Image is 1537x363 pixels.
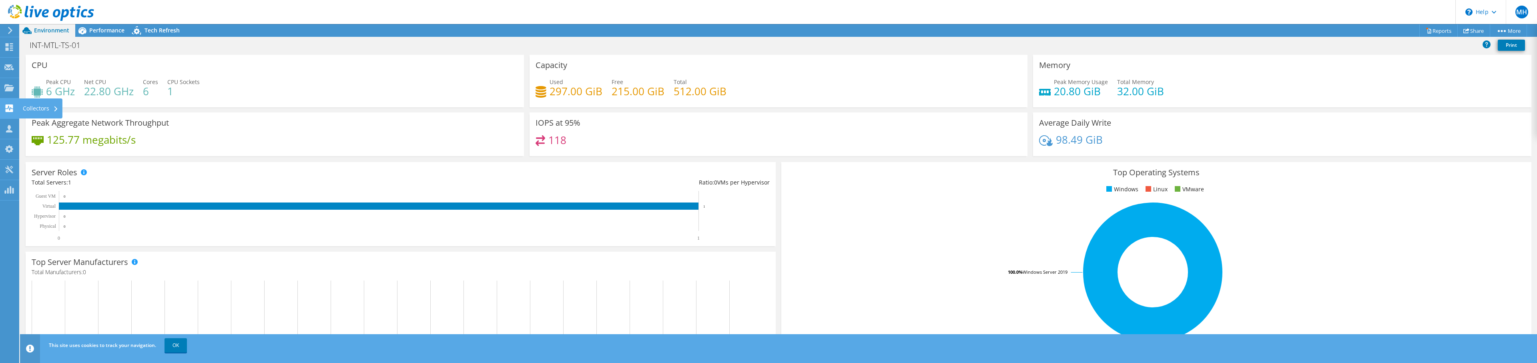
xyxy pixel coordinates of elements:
span: Free [612,78,623,86]
h3: Average Daily Write [1039,118,1111,127]
h3: Server Roles [32,168,77,177]
h4: Total Manufacturers: [32,268,770,277]
div: Ratio: VMs per Hypervisor [401,178,770,187]
span: Total Memory [1117,78,1154,86]
span: Performance [89,26,124,34]
h3: Capacity [536,61,567,70]
a: More [1490,24,1527,37]
span: Environment [34,26,69,34]
h4: 297.00 GiB [550,87,602,96]
span: Peak Memory Usage [1054,78,1108,86]
li: VMware [1173,185,1204,194]
h3: IOPS at 95% [536,118,580,127]
span: 0 [714,178,717,186]
tspan: 100.0% [1008,269,1023,275]
h3: CPU [32,61,48,70]
h4: 6 [143,87,158,96]
h3: Top Operating Systems [787,168,1525,177]
h4: 20.80 GiB [1054,87,1108,96]
tspan: Windows Server 2019 [1023,269,1067,275]
text: 0 [64,195,66,199]
li: Windows [1104,185,1138,194]
h3: Peak Aggregate Network Throughput [32,118,169,127]
text: Hypervisor [34,213,56,219]
h4: 118 [548,136,566,144]
h3: Memory [1039,61,1070,70]
text: 0 [58,235,60,241]
span: Tech Refresh [144,26,180,34]
a: Reports [1419,24,1458,37]
span: Total [674,78,687,86]
text: 1 [697,235,700,241]
svg: \n [1465,8,1473,16]
a: Share [1457,24,1490,37]
text: Guest VM [36,193,56,199]
h4: 98.49 GiB [1056,135,1103,144]
text: Physical [40,223,56,229]
span: CPU Sockets [167,78,200,86]
h4: 32.00 GiB [1117,87,1164,96]
h4: 1 [167,87,200,96]
span: MH [1515,6,1528,18]
h4: 512.00 GiB [674,87,726,96]
a: OK [165,338,187,353]
span: 1 [68,178,71,186]
span: 0 [83,268,86,276]
a: Print [1498,40,1525,51]
text: 0 [64,225,66,229]
h4: 215.00 GiB [612,87,664,96]
text: Virtual [42,203,56,209]
span: Peak CPU [46,78,71,86]
li: Linux [1144,185,1168,194]
div: Collectors [19,98,62,118]
h4: 22.80 GHz [84,87,134,96]
text: 0 [64,215,66,219]
h1: INT-MTL-TS-01 [26,41,93,50]
span: Cores [143,78,158,86]
div: Total Servers: [32,178,401,187]
h3: Top Server Manufacturers [32,258,128,267]
text: 1 [703,205,705,209]
h4: 6 GHz [46,87,75,96]
span: Used [550,78,563,86]
span: Net CPU [84,78,106,86]
h4: 125.77 megabits/s [47,135,136,144]
span: This site uses cookies to track your navigation. [49,342,156,349]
